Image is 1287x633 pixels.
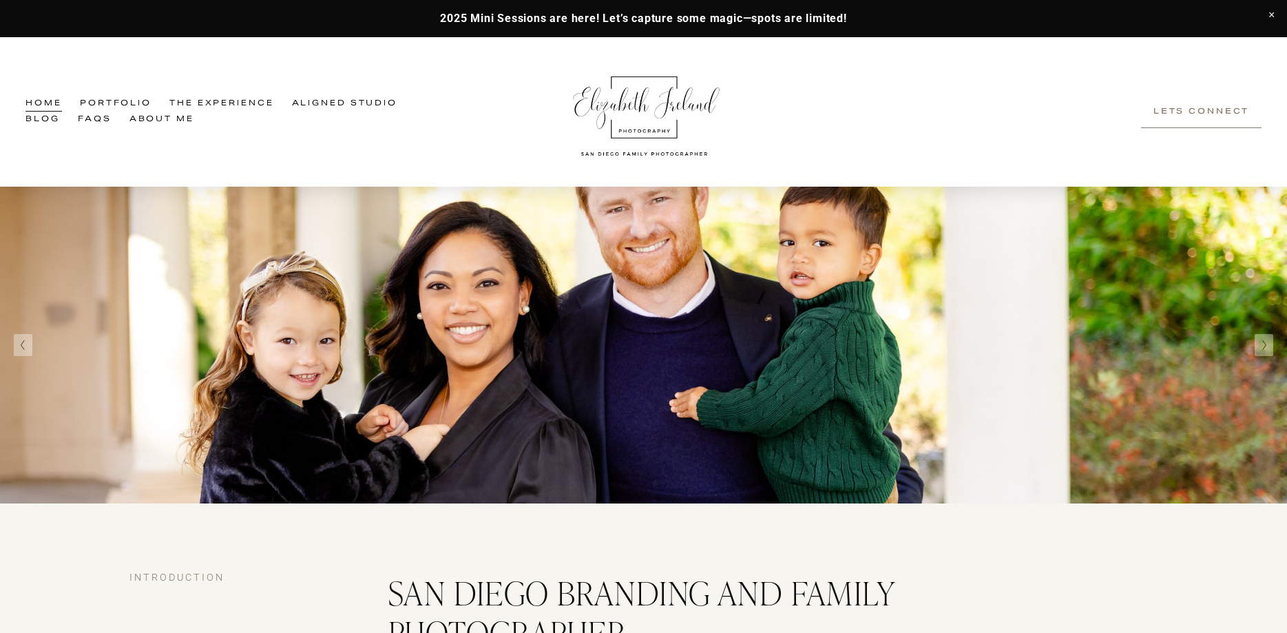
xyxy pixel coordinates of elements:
h4: Introduction [129,572,329,585]
a: Blog [25,112,60,128]
a: Aligned Studio [292,96,397,112]
button: Previous Slide [14,334,32,356]
a: Lets Connect [1141,96,1261,128]
button: Next Slide [1255,334,1273,356]
a: Portfolio [80,96,151,112]
a: Home [25,96,62,112]
img: Elizabeth Ireland Photography San Diego Family Photographer [565,63,724,161]
a: folder dropdown [169,96,273,112]
a: About Me [129,112,194,128]
a: FAQs [78,112,112,128]
span: The Experience [169,97,273,112]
